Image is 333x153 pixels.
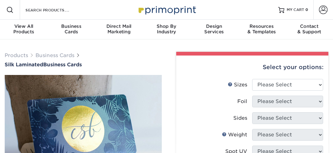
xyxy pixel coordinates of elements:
[190,23,238,35] div: Services
[238,23,285,29] span: Resources
[48,23,95,29] span: Business
[285,23,333,29] span: Contact
[222,131,247,139] div: Weight
[143,23,190,35] div: Industry
[238,20,285,39] a: Resources& Templates
[5,52,28,58] a: Products
[237,98,247,105] div: Foil
[233,114,247,122] div: Sides
[95,20,143,39] a: Direct MailMarketing
[48,23,95,35] div: Cards
[48,20,95,39] a: BusinessCards
[287,7,304,13] span: MY CART
[95,23,143,29] span: Direct Mail
[190,23,238,29] span: Design
[35,52,74,58] a: Business Cards
[238,23,285,35] div: & Templates
[5,62,43,68] span: Silk Laminated
[143,23,190,29] span: Shop By
[285,23,333,35] div: & Support
[25,6,85,14] input: SEARCH PRODUCTS.....
[190,20,238,39] a: DesignServices
[95,23,143,35] div: Marketing
[5,62,162,68] h1: Business Cards
[181,56,324,79] div: Select your options:
[5,62,162,68] a: Silk LaminatedBusiness Cards
[228,81,247,89] div: Sizes
[136,3,198,16] img: Primoprint
[306,8,308,12] span: 0
[285,20,333,39] a: Contact& Support
[143,20,190,39] a: Shop ByIndustry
